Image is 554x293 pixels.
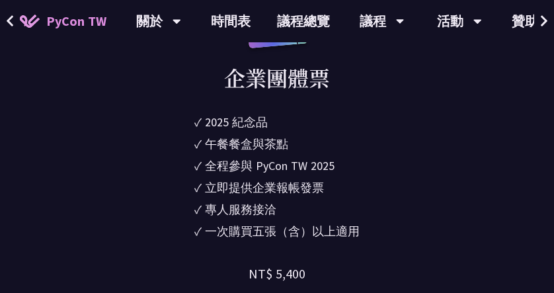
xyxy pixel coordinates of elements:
div: 午餐餐盒與茶點 [205,135,288,153]
li: ✓ [194,222,360,240]
li: ✓ [194,157,360,175]
div: 企業團體票 [224,62,330,93]
li: ✓ [194,200,360,218]
div: 2025 紀念品 [205,113,268,131]
img: Home icon of PyCon TW 2025 [20,15,40,28]
div: 專人服務接洽 [205,200,276,218]
div: 一次購買五張（含）以上適用 [205,222,360,240]
li: ✓ [194,135,360,153]
li: ✓ [194,179,360,196]
div: NT$ 5,400 [249,264,305,284]
li: ✓ [194,113,360,131]
div: 全程參與 PyCon TW 2025 [205,157,335,175]
a: PyCon TW [7,5,120,38]
span: PyCon TW [46,11,106,31]
div: 立即提供企業報帳發票 [205,179,324,196]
